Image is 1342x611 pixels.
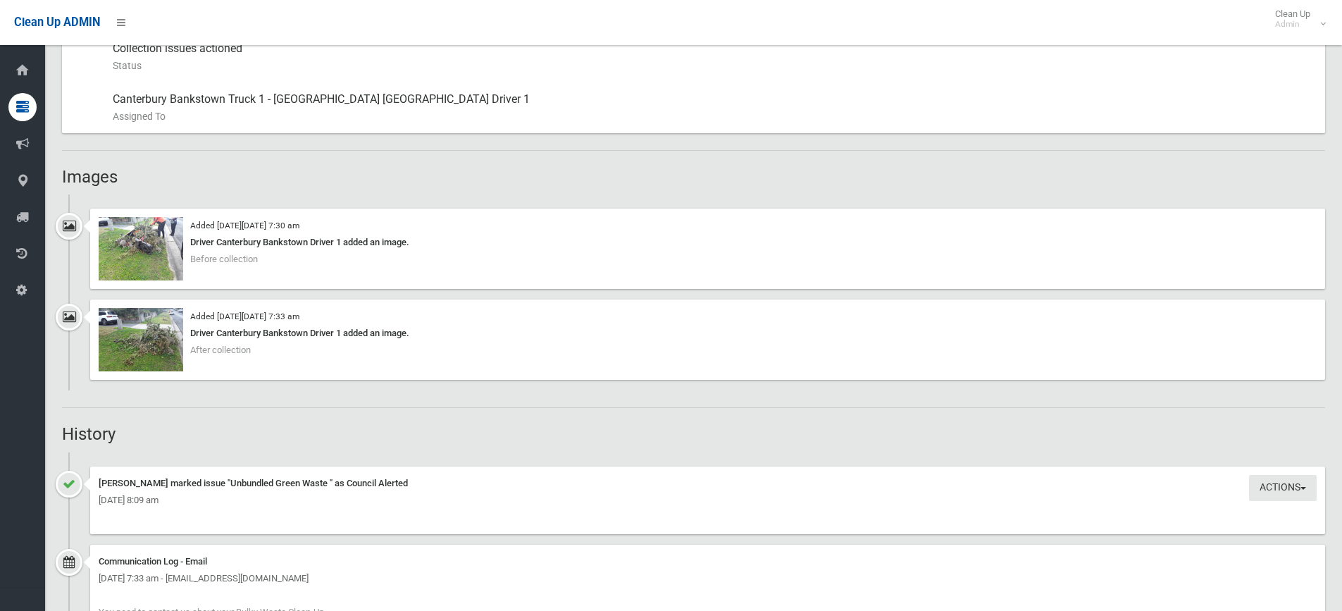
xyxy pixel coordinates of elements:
[113,108,1314,125] small: Assigned To
[1249,475,1317,501] button: Actions
[99,475,1317,492] div: [PERSON_NAME] marked issue "Unbundled Green Waste " as Council Alerted
[99,492,1317,509] div: [DATE] 8:09 am
[190,345,251,355] span: After collection
[190,254,258,264] span: Before collection
[1268,8,1324,30] span: Clean Up
[190,311,299,321] small: Added [DATE][DATE] 7:33 am
[99,325,1317,342] div: Driver Canterbury Bankstown Driver 1 added an image.
[99,570,1317,587] div: [DATE] 7:33 am - [EMAIL_ADDRESS][DOMAIN_NAME]
[113,82,1314,133] div: Canterbury Bankstown Truck 1 - [GEOGRAPHIC_DATA] [GEOGRAPHIC_DATA] Driver 1
[190,221,299,230] small: Added [DATE][DATE] 7:30 am
[99,234,1317,251] div: Driver Canterbury Bankstown Driver 1 added an image.
[113,32,1314,82] div: Collection issues actioned
[113,57,1314,74] small: Status
[62,168,1325,186] h2: Images
[62,425,1325,443] h2: History
[99,308,183,371] img: 2025-09-0207.32.501276262255081012315.jpg
[1275,19,1310,30] small: Admin
[99,553,1317,570] div: Communication Log - Email
[14,16,100,29] span: Clean Up ADMIN
[99,217,183,280] img: 2025-09-0207.30.144375013290022473350.jpg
